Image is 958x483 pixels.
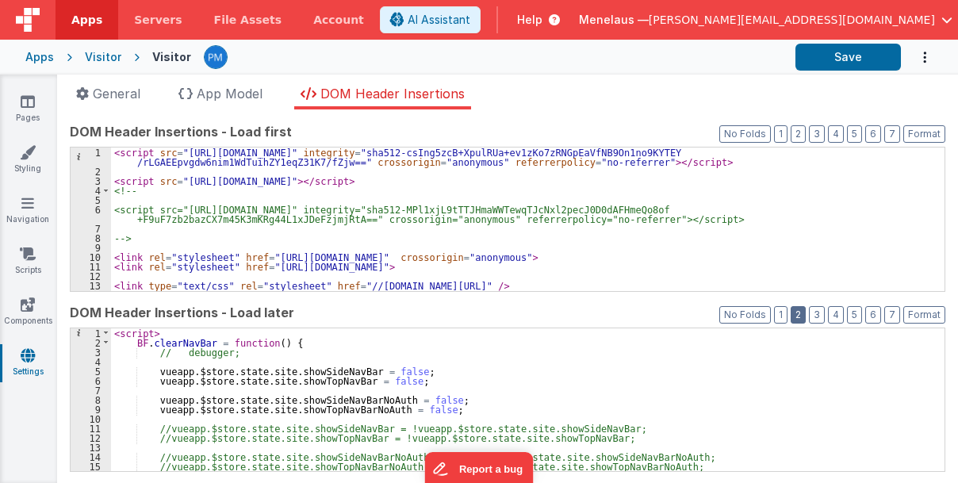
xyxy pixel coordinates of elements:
div: 1 [71,148,111,167]
div: 2 [71,167,111,176]
button: 2 [791,125,806,143]
button: Save [795,44,901,71]
div: Visitor [152,49,191,65]
span: Help [517,12,542,28]
div: Visitor [85,49,121,65]
div: 8 [71,395,111,404]
div: 1 [71,328,111,338]
div: Apps [25,49,54,65]
div: 12 [71,271,111,281]
button: 4 [828,306,844,324]
span: Servers [134,12,182,28]
button: 5 [847,125,862,143]
div: 7 [71,224,111,233]
span: DOM Header Insertions - Load first [70,122,292,141]
button: AI Assistant [380,6,481,33]
div: 12 [71,433,111,443]
button: 1 [774,306,787,324]
span: General [93,86,140,102]
button: Options [901,41,933,74]
div: 9 [71,243,111,252]
button: 3 [809,306,825,324]
button: 3 [809,125,825,143]
div: 16 [71,471,111,481]
button: 2 [791,306,806,324]
span: DOM Header Insertions - Load later [70,303,294,322]
div: 14 [71,290,111,300]
div: 13 [71,281,111,290]
button: No Folds [719,306,771,324]
div: 5 [71,366,111,376]
span: File Assets [214,12,282,28]
button: No Folds [719,125,771,143]
div: 14 [71,452,111,462]
div: 3 [71,176,111,186]
div: 15 [71,462,111,471]
div: 2 [71,338,111,347]
div: 3 [71,347,111,357]
span: AI Assistant [408,12,470,28]
span: Menelaus — [579,12,649,28]
div: 6 [71,205,111,224]
span: App Model [197,86,262,102]
button: 6 [865,125,881,143]
button: 7 [884,306,900,324]
div: 11 [71,262,111,271]
div: 10 [71,414,111,424]
span: Apps [71,12,102,28]
img: a12ed5ba5769bda9d2665f51d2850528 [205,46,227,68]
div: 11 [71,424,111,433]
div: 9 [71,404,111,414]
button: 1 [774,125,787,143]
div: 10 [71,252,111,262]
button: 6 [865,306,881,324]
span: DOM Header Insertions [320,86,465,102]
div: 8 [71,233,111,243]
div: 5 [71,195,111,205]
div: 6 [71,376,111,385]
button: Format [903,125,945,143]
button: 4 [828,125,844,143]
div: 13 [71,443,111,452]
div: 4 [71,357,111,366]
button: Format [903,306,945,324]
button: 5 [847,306,862,324]
div: 4 [71,186,111,195]
div: 7 [71,385,111,395]
span: [PERSON_NAME][EMAIL_ADDRESS][DOMAIN_NAME] [649,12,935,28]
button: 7 [884,125,900,143]
button: Menelaus — [PERSON_NAME][EMAIL_ADDRESS][DOMAIN_NAME] [579,12,952,28]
